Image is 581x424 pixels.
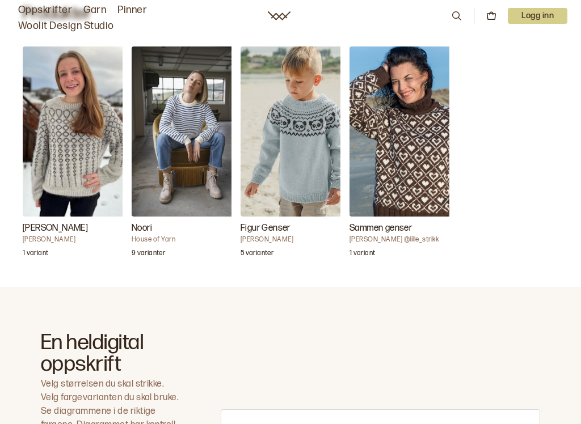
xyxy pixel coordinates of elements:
[350,46,463,217] img: Elisabeth Borch @lille_strikkSammen genser
[23,249,48,260] p: 1 variant
[23,46,136,217] img: Vibeke LauritsenPetra Genser
[18,18,114,34] a: Woolit Design Studio
[132,235,245,244] h4: House of Yarn
[508,8,567,24] button: User dropdown
[41,332,180,375] h2: En heldigital oppskrift
[132,46,231,265] a: Noori
[241,46,340,265] a: Figur Genser
[350,222,463,235] h3: Sammen genser
[83,2,106,18] a: Garn
[132,46,245,217] img: House of YarnNoori
[268,11,290,20] a: Woolit
[18,2,72,18] a: Oppskrifter
[241,222,354,235] h3: Figur Genser
[241,235,354,244] h4: [PERSON_NAME]
[23,222,136,235] h3: [PERSON_NAME]
[350,46,449,265] a: Sammen genser
[132,222,245,235] h3: Noori
[241,46,354,217] img: Mari Kalberg SkjævelandFigur Genser
[132,249,165,260] p: 9 varianter
[508,8,567,24] p: Logg inn
[117,2,147,18] a: Pinner
[241,249,273,260] p: 5 varianter
[23,46,123,265] a: Petra Genser
[23,235,136,244] h4: [PERSON_NAME]
[350,249,375,260] p: 1 variant
[350,235,463,244] h4: [PERSON_NAME] @lille_strikk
